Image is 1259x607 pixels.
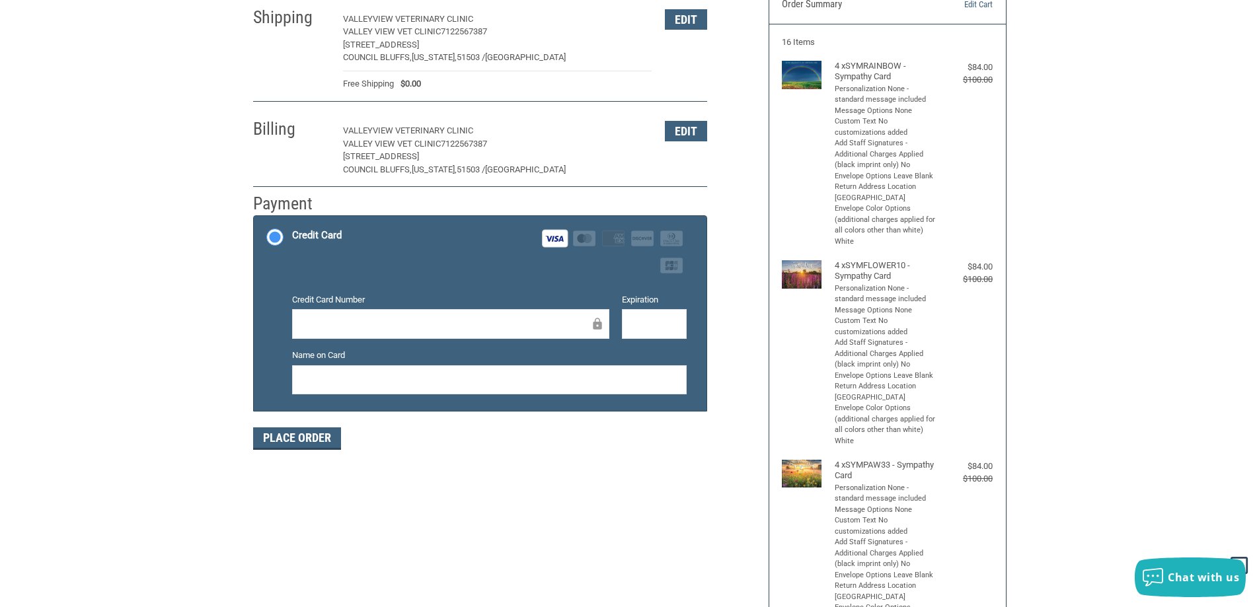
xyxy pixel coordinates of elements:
span: VIEW VETERINARY CLINIC [373,14,473,24]
li: Envelope Color Options (additional charges applied for all colors other than white) White [835,403,937,446]
button: Place Order [253,427,341,450]
button: Edit [665,9,707,30]
div: $100.00 [940,472,993,485]
span: 51503 / [457,52,485,62]
h3: 16 Items [782,37,993,48]
span: [STREET_ADDRESS] [343,40,419,50]
li: Envelope Options Leave Blank [835,570,937,581]
li: Message Options None [835,106,937,117]
div: $84.00 [940,460,993,473]
span: VIEW VETERINARY CLINIC [373,125,473,135]
h4: 4 x SYMFLOWER10 - Sympathy Card [835,260,937,282]
span: VALLEY VIEW VET CLINIC [343,139,441,149]
span: Free Shipping [343,77,394,90]
span: VALLEY [343,125,373,135]
label: Credit Card Number [292,293,609,306]
span: [GEOGRAPHIC_DATA] [485,52,566,62]
span: [STREET_ADDRESS] [343,151,419,161]
span: COUNCIL BLUFFS, [343,52,412,62]
li: Custom Text No customizations added [835,515,937,537]
span: $0.00 [394,77,421,90]
span: 7122567387 [441,26,487,36]
li: Personalization None - standard message included [835,283,937,305]
li: Personalization None - standard message included [835,84,937,106]
li: Envelope Options Leave Blank [835,171,937,182]
h2: Billing [253,118,330,140]
span: Chat with us [1168,570,1239,585]
h4: 4 x SYMRAINBOW - Sympathy Card [835,61,937,83]
li: Envelope Options Leave Blank [835,371,937,382]
button: Chat with us [1135,557,1246,597]
div: Credit Card [292,225,342,246]
div: $84.00 [940,61,993,74]
span: VALLEY VIEW VET CLINIC [343,26,441,36]
li: Custom Text No customizations added [835,316,937,338]
label: Name on Card [292,349,687,362]
li: Envelope Color Options (additional charges applied for all colors other than white) White [835,203,937,247]
li: Add Staff Signatures - Additional Charges Applied (black imprint only) No [835,338,937,371]
li: Add Staff Signatures - Additional Charges Applied (black imprint only) No [835,537,937,570]
span: [US_STATE], [412,52,457,62]
h4: 4 x SYMPAW33 - Sympathy Card [835,460,937,482]
span: VALLEY [343,14,373,24]
li: Return Address Location [GEOGRAPHIC_DATA] [835,581,937,602]
div: $84.00 [940,260,993,273]
h2: Shipping [253,7,330,28]
h2: Payment [253,193,330,215]
li: Custom Text No customizations added [835,116,937,138]
li: Message Options None [835,505,937,516]
div: $100.00 [940,73,993,87]
span: COUNCIL BLUFFS, [343,164,412,174]
span: [GEOGRAPHIC_DATA] [485,164,566,174]
li: Return Address Location [GEOGRAPHIC_DATA] [835,381,937,403]
span: 51503 / [457,164,485,174]
li: Add Staff Signatures - Additional Charges Applied (black imprint only) No [835,138,937,171]
button: Edit [665,121,707,141]
li: Personalization None - standard message included [835,483,937,505]
label: Expiration [622,293,687,306]
div: $100.00 [940,273,993,286]
span: [US_STATE], [412,164,457,174]
li: Return Address Location [GEOGRAPHIC_DATA] [835,182,937,203]
span: 7122567387 [441,139,487,149]
li: Message Options None [835,305,937,316]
